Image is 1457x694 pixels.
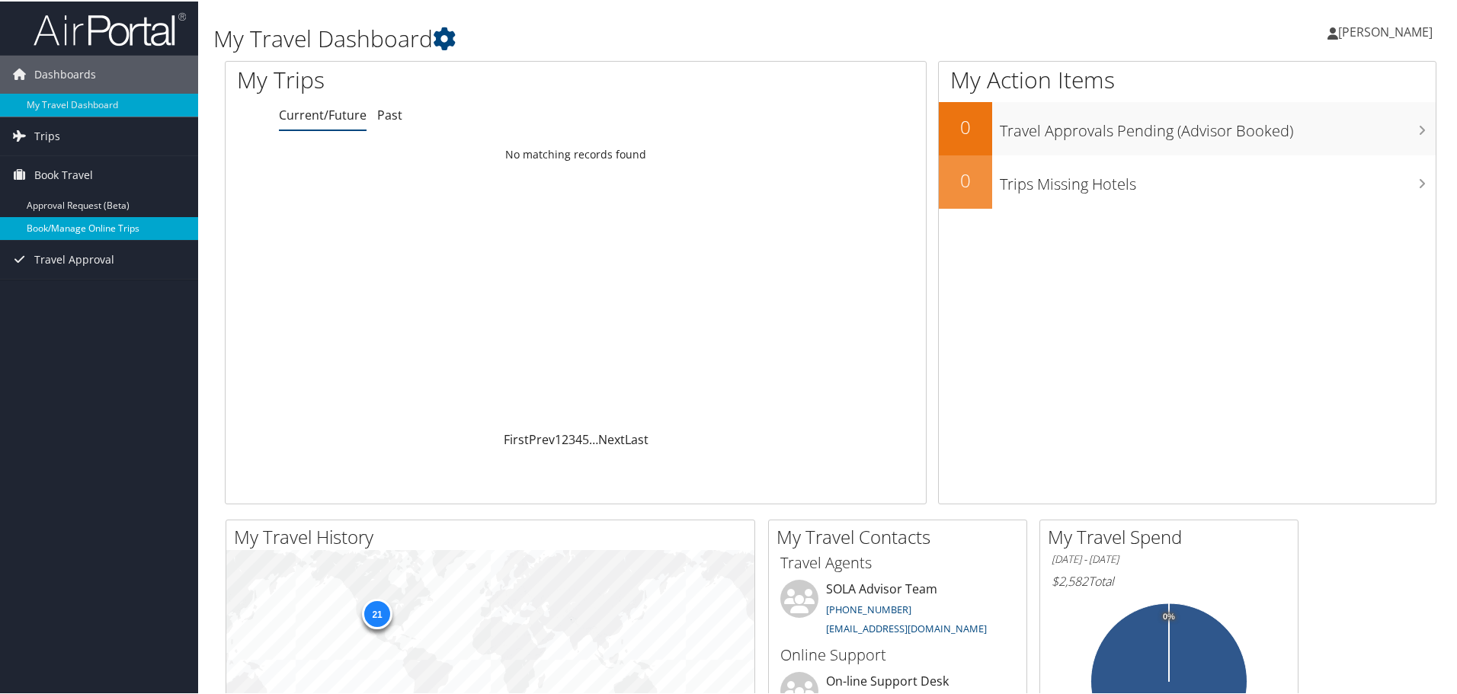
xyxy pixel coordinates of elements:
[625,430,648,446] a: Last
[575,430,582,446] a: 4
[568,430,575,446] a: 3
[598,430,625,446] a: Next
[226,139,926,167] td: No matching records found
[1163,611,1175,620] tspan: 0%
[34,116,60,154] span: Trips
[826,601,911,615] a: [PHONE_NUMBER]
[582,430,589,446] a: 5
[529,430,555,446] a: Prev
[1052,571,1286,588] h6: Total
[939,62,1436,94] h1: My Action Items
[213,21,1036,53] h1: My Travel Dashboard
[1338,22,1433,39] span: [PERSON_NAME]
[504,430,529,446] a: First
[939,166,992,192] h2: 0
[780,643,1015,664] h3: Online Support
[377,105,402,122] a: Past
[34,10,186,46] img: airportal-logo.png
[1327,8,1448,53] a: [PERSON_NAME]
[773,578,1023,641] li: SOLA Advisor Team
[1000,165,1436,193] h3: Trips Missing Hotels
[34,155,93,193] span: Book Travel
[34,54,96,92] span: Dashboards
[939,113,992,139] h2: 0
[362,597,392,628] div: 21
[780,551,1015,572] h3: Travel Agents
[1000,111,1436,140] h3: Travel Approvals Pending (Advisor Booked)
[279,105,367,122] a: Current/Future
[34,239,114,277] span: Travel Approval
[939,154,1436,207] a: 0Trips Missing Hotels
[777,523,1026,548] h2: My Travel Contacts
[237,62,623,94] h1: My Trips
[589,430,598,446] span: …
[1052,551,1286,565] h6: [DATE] - [DATE]
[826,620,987,634] a: [EMAIL_ADDRESS][DOMAIN_NAME]
[555,430,562,446] a: 1
[1048,523,1298,548] h2: My Travel Spend
[939,101,1436,154] a: 0Travel Approvals Pending (Advisor Booked)
[562,430,568,446] a: 2
[1052,571,1088,588] span: $2,582
[234,523,754,548] h2: My Travel History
